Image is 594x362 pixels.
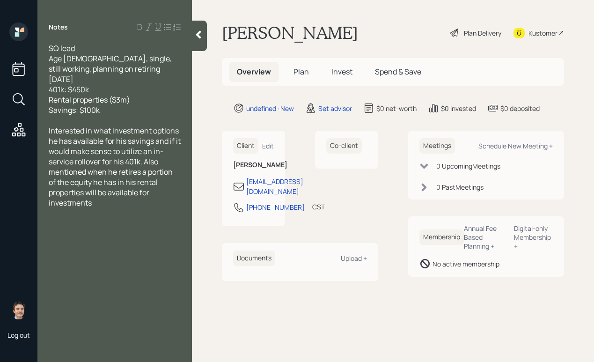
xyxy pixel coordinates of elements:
[293,66,309,77] span: Plan
[419,229,464,245] h6: Membership
[262,141,274,150] div: Edit
[233,161,274,169] h6: [PERSON_NAME]
[318,103,352,113] div: Set advisor
[464,224,506,251] div: Annual Fee Based Planning +
[341,254,367,263] div: Upload +
[49,95,130,105] span: Rental properties ($3m)
[441,103,476,113] div: $0 invested
[433,259,499,269] div: No active membership
[9,301,28,319] img: robby-grisanti-headshot.png
[419,138,455,154] h6: Meetings
[436,182,484,192] div: 0 Past Meeting s
[528,28,557,38] div: Kustomer
[49,105,100,115] span: Savings: $100k
[312,202,325,212] div: CST
[246,103,294,113] div: undefined · New
[233,138,258,154] h6: Client
[464,28,501,38] div: Plan Delivery
[222,22,358,43] h1: [PERSON_NAME]
[49,22,68,32] label: Notes
[7,331,30,340] div: Log out
[376,103,417,113] div: $0 net-worth
[326,138,362,154] h6: Co-client
[49,43,75,53] span: SQ lead
[233,251,275,266] h6: Documents
[237,66,271,77] span: Overview
[246,202,305,212] div: [PHONE_NUMBER]
[49,126,182,208] span: Interested in what investment options he has available for his savings and if it would make sense...
[246,177,303,196] div: [EMAIL_ADDRESS][DOMAIN_NAME]
[331,66,352,77] span: Invest
[478,141,553,150] div: Schedule New Meeting +
[436,161,500,171] div: 0 Upcoming Meeting s
[49,53,173,84] span: Age [DEMOGRAPHIC_DATA], single, still working, planning on retiring [DATE]
[500,103,540,113] div: $0 deposited
[375,66,421,77] span: Spend & Save
[514,224,553,251] div: Digital-only Membership +
[49,84,89,95] span: 401k: $450k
